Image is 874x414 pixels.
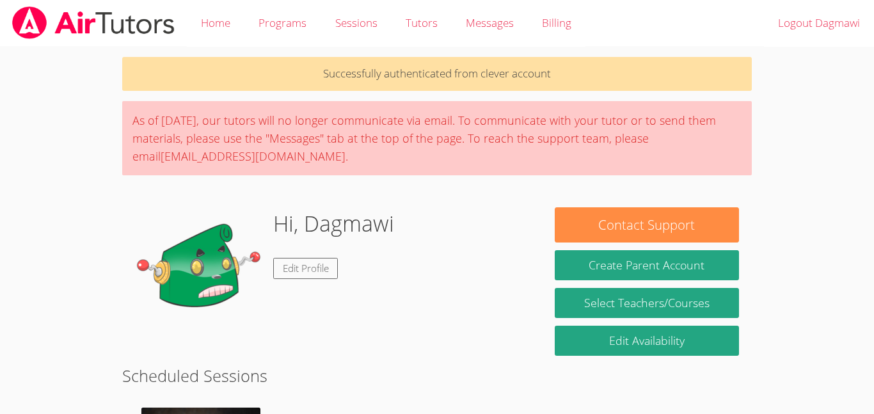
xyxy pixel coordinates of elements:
[122,101,752,175] div: As of [DATE], our tutors will no longer communicate via email. To communicate with your tutor or ...
[122,57,752,91] p: Successfully authenticated from clever account
[11,6,176,39] img: airtutors_banner-c4298cdbf04f3fff15de1276eac7730deb9818008684d7c2e4769d2f7ddbe033.png
[555,250,739,280] button: Create Parent Account
[273,207,394,240] h1: Hi, Dagmawi
[135,207,263,335] img: default.png
[555,207,739,243] button: Contact Support
[555,326,739,356] a: Edit Availability
[466,15,514,30] span: Messages
[122,363,752,388] h2: Scheduled Sessions
[555,288,739,318] a: Select Teachers/Courses
[273,258,338,279] a: Edit Profile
